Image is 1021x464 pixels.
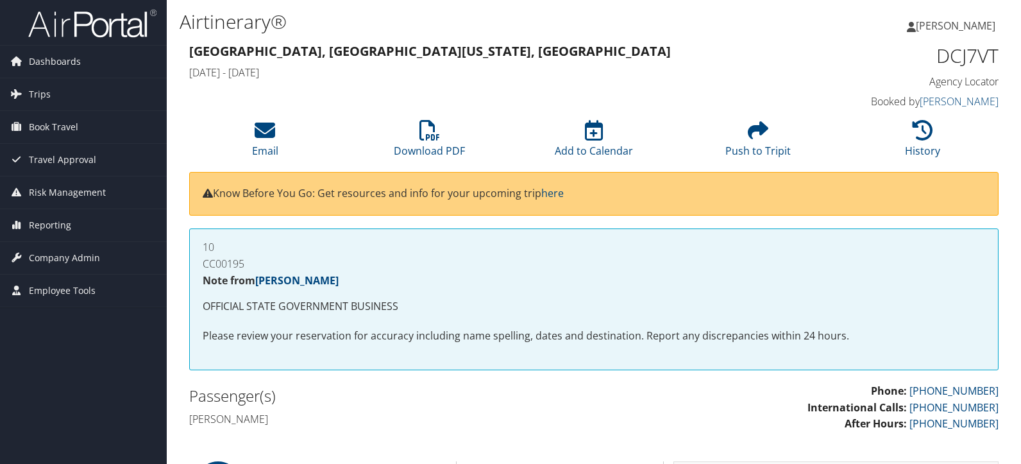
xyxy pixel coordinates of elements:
[203,328,985,345] p: Please review your reservation for accuracy including name spelling, dates and destination. Repor...
[811,42,999,69] h1: DCJ7VT
[252,127,278,158] a: Email
[180,8,732,35] h1: Airtinerary®
[255,273,339,288] a: [PERSON_NAME]
[811,94,999,108] h4: Booked by
[29,46,81,78] span: Dashboards
[394,127,465,158] a: Download PDF
[29,111,78,143] span: Book Travel
[909,400,999,415] a: [PHONE_NUMBER]
[905,127,940,158] a: History
[909,417,999,431] a: [PHONE_NUMBER]
[29,78,51,110] span: Trips
[907,6,1008,45] a: [PERSON_NAME]
[203,298,985,315] p: OFFICIAL STATE GOVERNMENT BUSINESS
[28,8,156,39] img: airportal-logo.png
[189,412,584,426] h4: [PERSON_NAME]
[203,259,985,269] h4: CC00195
[871,384,907,398] strong: Phone:
[29,242,100,274] span: Company Admin
[29,275,96,307] span: Employee Tools
[203,242,985,252] h4: 10
[203,185,985,202] p: Know Before You Go: Get resources and info for your upcoming trip
[555,127,633,158] a: Add to Calendar
[29,176,106,209] span: Risk Management
[807,400,907,415] strong: International Calls:
[29,209,71,241] span: Reporting
[916,19,995,33] span: [PERSON_NAME]
[920,94,999,108] a: [PERSON_NAME]
[811,74,999,89] h4: Agency Locator
[541,186,564,200] a: here
[29,144,96,176] span: Travel Approval
[189,385,584,407] h2: Passenger(s)
[203,273,339,288] strong: Note from
[909,384,999,398] a: [PHONE_NUMBER]
[189,65,791,80] h4: [DATE] - [DATE]
[845,417,907,431] strong: After Hours:
[725,127,791,158] a: Push to Tripit
[189,42,671,60] strong: [GEOGRAPHIC_DATA], [GEOGRAPHIC_DATA] [US_STATE], [GEOGRAPHIC_DATA]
